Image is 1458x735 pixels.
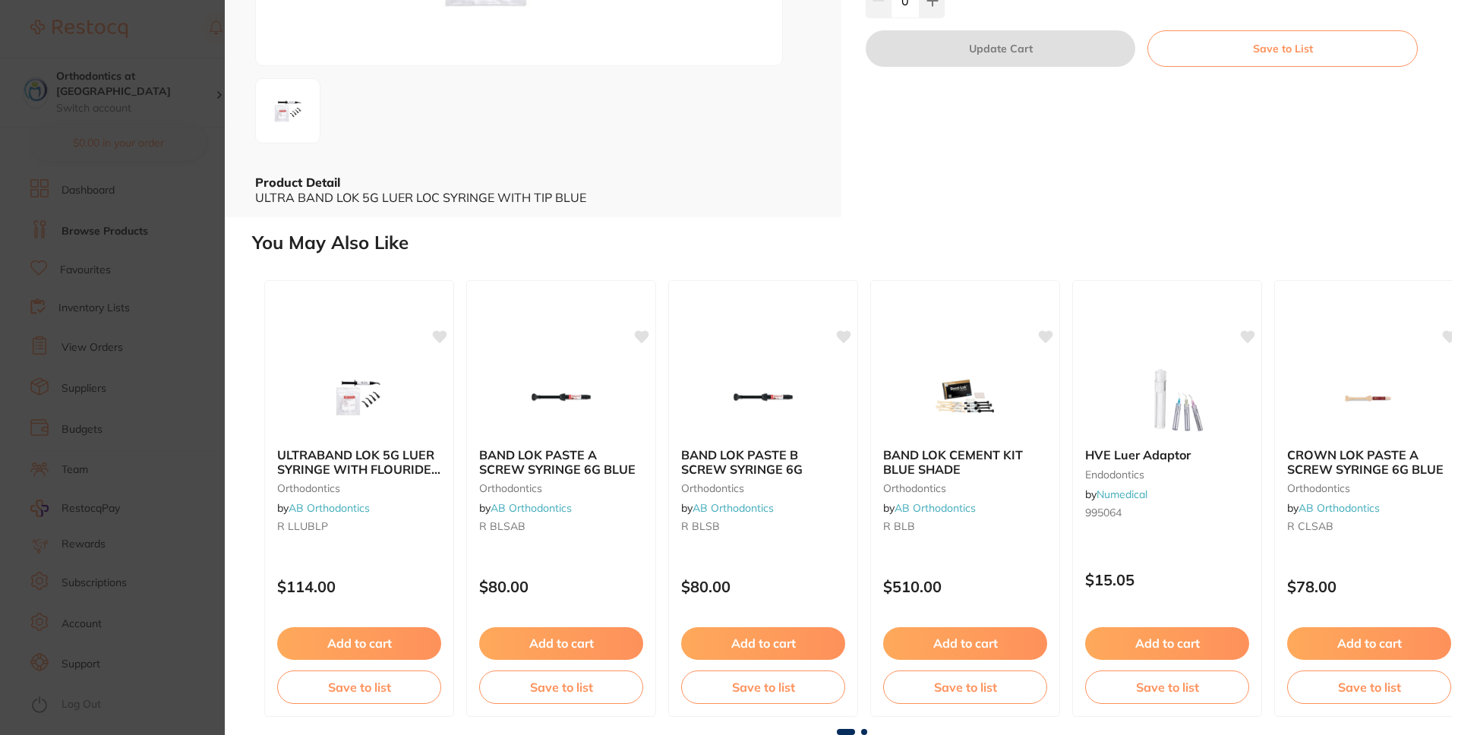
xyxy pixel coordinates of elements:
a: AB Orthodontics [491,501,572,515]
b: BAND LOK CEMENT KIT BLUE SHADE [883,448,1047,476]
a: AB Orthodontics [693,501,774,515]
p: $15.05 [1085,571,1249,588]
small: orthodontics [479,482,643,494]
small: R LLUBLP [277,520,441,532]
button: Add to cart [1085,627,1249,659]
button: Save to list [1287,670,1451,704]
button: Save to list [681,670,845,704]
h2: You May Also Like [252,232,1452,254]
button: Save to List [1147,30,1418,67]
small: orthodontics [277,482,441,494]
p: $510.00 [883,578,1047,595]
b: HVE Luer Adaptor [1085,448,1249,462]
b: Product Detail [255,175,340,190]
span: by [479,501,572,515]
p: $80.00 [479,578,643,595]
a: AB Orthodontics [289,501,370,515]
button: Update Cart [866,30,1135,67]
img: ULTRABAND LOK 5G LUER SYRINGE WITH FLOURIDE AND TIPS [310,360,409,436]
span: by [681,501,774,515]
button: Add to cart [277,627,441,659]
small: R BLSAB [479,520,643,532]
b: BAND LOK PASTE A SCREW SYRINGE 6G BLUE [479,448,643,476]
button: Save to list [479,670,643,704]
button: Save to list [1085,670,1249,704]
small: R BLSB [681,520,845,532]
span: by [1287,501,1380,515]
span: by [1085,487,1147,501]
p: $78.00 [1287,578,1451,595]
b: BAND LOK PASTE B SCREW SYRINGE 6G [681,448,845,476]
small: orthodontics [681,482,845,494]
a: Numedical [1097,487,1147,501]
small: R CLSAB [1287,520,1451,532]
img: BAND LOK PASTE B SCREW SYRINGE 6G [714,360,813,436]
p: $80.00 [681,578,845,595]
img: LWpwZw [260,84,315,138]
img: CROWN LOK PASTE A SCREW SYRINGE 6G BLUE [1320,360,1419,436]
b: ULTRABAND LOK 5G LUER SYRINGE WITH FLOURIDE AND TIPS [277,448,441,476]
small: endodontics [1085,468,1249,481]
button: Add to cart [479,627,643,659]
span: by [277,501,370,515]
button: Save to list [277,670,441,704]
b: CROWN LOK PASTE A SCREW SYRINGE 6G BLUE [1287,448,1451,476]
button: Add to cart [1287,627,1451,659]
img: HVE Luer Adaptor [1118,360,1217,436]
img: BAND LOK PASTE A SCREW SYRINGE 6G BLUE [512,360,611,436]
small: orthodontics [883,482,1047,494]
a: AB Orthodontics [1299,501,1380,515]
small: 995064 [1085,506,1249,519]
small: orthodontics [1287,482,1451,494]
a: AB Orthodontics [895,501,976,515]
button: Add to cart [883,627,1047,659]
div: ULTRA BAND LOK 5G LUER LOC SYRINGE WITH TIP BLUE [255,191,811,204]
span: by [883,501,976,515]
p: $114.00 [277,578,441,595]
button: Add to cart [681,627,845,659]
img: BAND LOK CEMENT KIT BLUE SHADE [916,360,1015,436]
button: Save to list [883,670,1047,704]
small: R BLB [883,520,1047,532]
